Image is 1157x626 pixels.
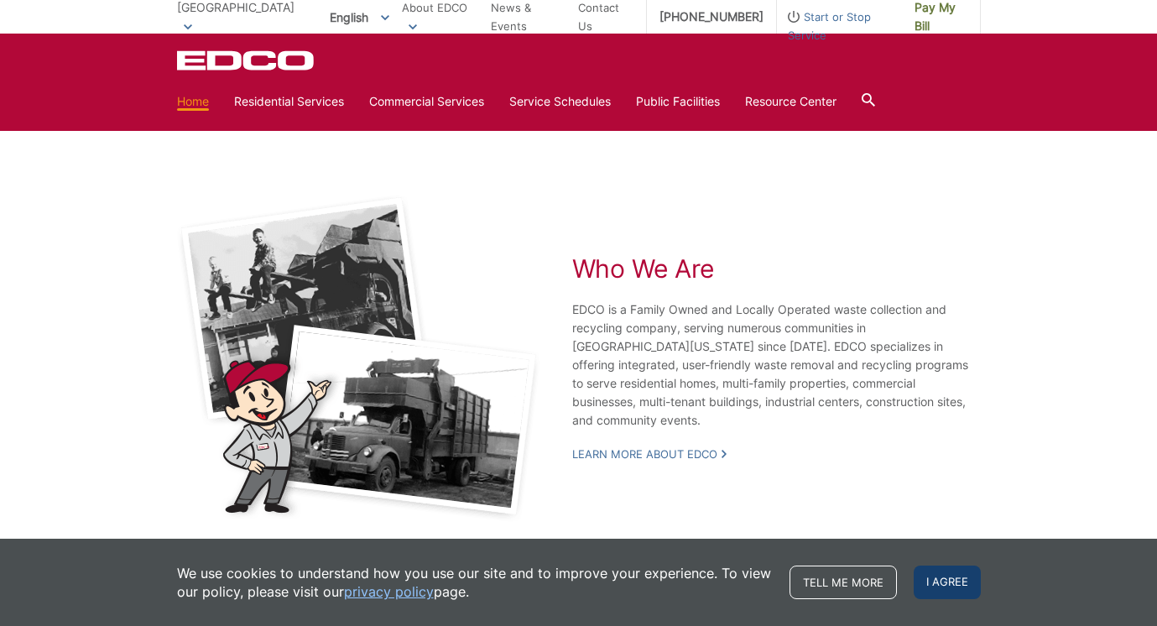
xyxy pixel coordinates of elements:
a: EDCD logo. Return to the homepage. [177,50,316,70]
h2: Who We Are [572,253,981,284]
a: Residential Services [234,92,344,111]
span: English [317,3,402,31]
a: Service Schedules [509,92,611,111]
a: Commercial Services [369,92,484,111]
a: Learn More About EDCO [572,446,727,462]
p: We use cookies to understand how you use our site and to improve your experience. To view our pol... [177,564,773,601]
a: privacy policy [344,582,434,601]
a: Home [177,92,209,111]
span: I agree [914,566,981,599]
a: Resource Center [745,92,836,111]
p: EDCO is a Family Owned and Locally Operated waste collection and recycling company, serving numer... [572,300,981,430]
a: Public Facilities [636,92,720,111]
img: Black and white photos of early garbage trucks [177,195,540,522]
a: Tell me more [790,566,897,599]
